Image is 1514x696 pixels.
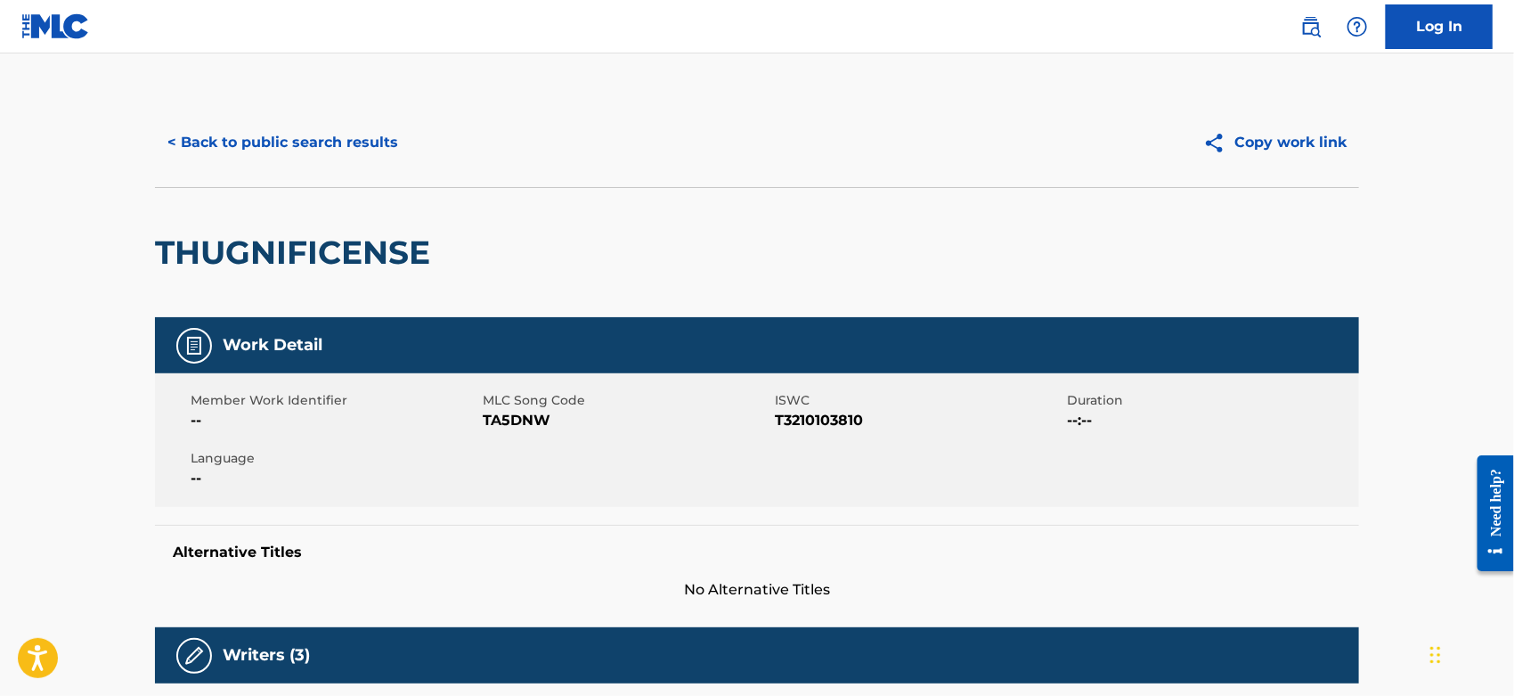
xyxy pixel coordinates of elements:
span: Member Work Identifier [191,391,478,410]
img: Work Detail [183,335,205,356]
div: Help [1339,9,1375,45]
button: < Back to public search results [155,120,411,165]
span: Duration [1067,391,1355,410]
h5: Writers (3) [223,645,310,666]
span: -- [191,410,478,431]
img: search [1300,16,1322,37]
iframe: Resource Center [1464,441,1514,585]
iframe: Chat Widget [1425,610,1514,696]
span: ISWC [775,391,1062,410]
a: Log In [1386,4,1493,49]
a: Public Search [1293,9,1329,45]
span: MLC Song Code [483,391,770,410]
button: Copy work link [1191,120,1359,165]
span: --:-- [1067,410,1355,431]
span: Language [191,449,478,468]
h2: THUGNIFICENSE [155,233,439,273]
span: TA5DNW [483,410,770,431]
img: MLC Logo [21,13,90,39]
span: No Alternative Titles [155,579,1359,601]
span: T3210103810 [775,410,1062,431]
h5: Work Detail [223,335,322,356]
h5: Alternative Titles [173,544,1341,561]
div: Drag [1430,628,1441,682]
img: help [1347,16,1368,37]
img: Copy work link [1203,132,1234,154]
img: Writers [183,645,205,667]
span: -- [191,468,478,489]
